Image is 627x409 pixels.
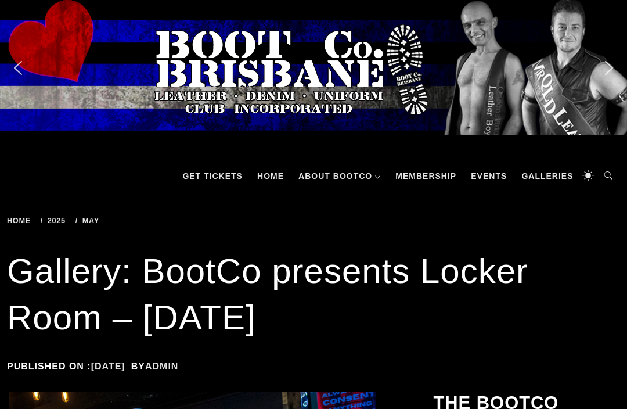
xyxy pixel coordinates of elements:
[7,361,131,371] span: Published on :
[7,216,35,225] a: Home
[293,159,387,193] a: About BootCo
[516,159,579,193] a: Galleries
[145,361,178,371] a: admin
[176,159,248,193] a: GET TICKETS
[91,361,125,371] a: [DATE]
[131,361,185,371] span: by
[9,59,27,77] img: previous arrow
[390,159,462,193] a: Membership
[7,248,620,341] h1: Gallery: BootCo presents Locker Room – [DATE]
[251,159,290,193] a: Home
[7,217,341,225] div: Breadcrumbs
[600,59,618,77] img: next arrow
[75,216,103,225] a: May
[465,159,513,193] a: Events
[41,216,70,225] a: 2025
